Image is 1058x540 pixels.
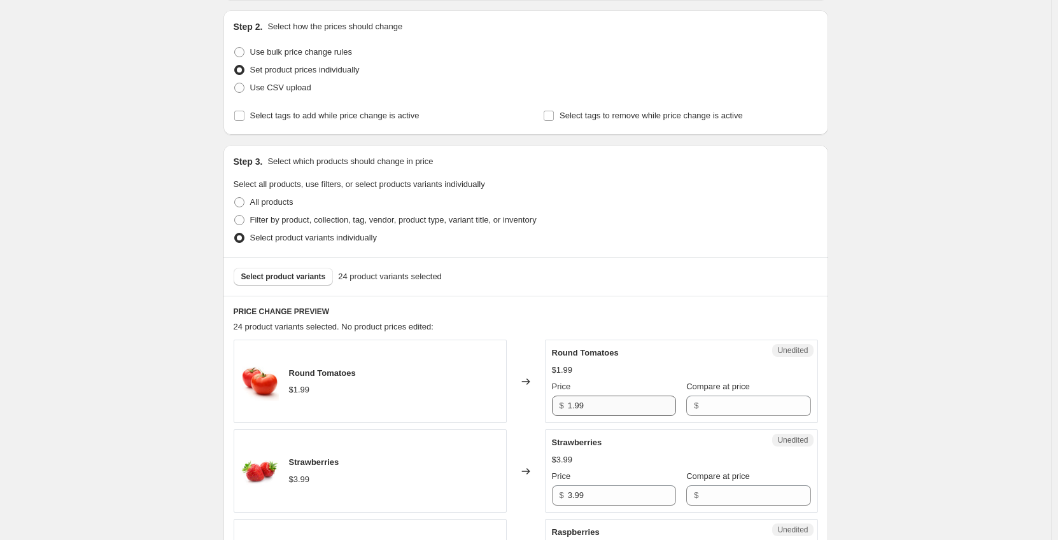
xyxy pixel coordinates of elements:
[777,525,808,535] span: Unedited
[241,363,279,401] img: Tomato_Round3_9af1bae9-0687-4969-8577-c1592369bced_80x.jpg
[552,527,600,537] span: Raspberries
[552,348,619,357] span: Round Tomatoes
[338,270,442,283] span: 24 product variants selected
[552,382,571,391] span: Price
[234,307,818,317] h6: PRICE CHANGE PREVIEW
[289,457,339,467] span: Strawberries
[250,47,352,57] span: Use bulk price change rules
[552,438,602,447] span: Strawberries
[234,155,263,168] h2: Step 3.
[686,471,750,481] span: Compare at price
[289,473,310,486] div: $3.99
[267,20,402,33] p: Select how the prices should change
[250,233,377,242] span: Select product variants individually
[250,111,420,120] span: Select tags to add while price change is active
[694,490,698,500] span: $
[250,215,537,225] span: Filter by product, collection, tag, vendor, product type, variant title, or inventory
[241,452,279,490] img: Strawberries_web_80x.jpg
[234,20,263,33] h2: Step 2.
[560,401,564,410] span: $
[250,197,293,207] span: All products
[241,272,326,282] span: Select product variants
[289,368,356,378] span: Round Tomatoes
[686,382,750,391] span: Compare at price
[560,490,564,500] span: $
[250,83,311,92] span: Use CSV upload
[234,268,334,286] button: Select product variants
[552,471,571,481] span: Price
[552,364,573,377] div: $1.99
[777,345,808,356] span: Unedited
[694,401,698,410] span: $
[552,453,573,466] div: $3.99
[267,155,433,168] p: Select which products should change in price
[777,435,808,445] span: Unedited
[250,65,360,74] span: Set product prices individually
[234,179,485,189] span: Select all products, use filters, or select products variants individually
[234,322,434,331] span: 24 product variants selected. No product prices edited:
[560,111,743,120] span: Select tags to remove while price change is active
[289,384,310,396] div: $1.99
